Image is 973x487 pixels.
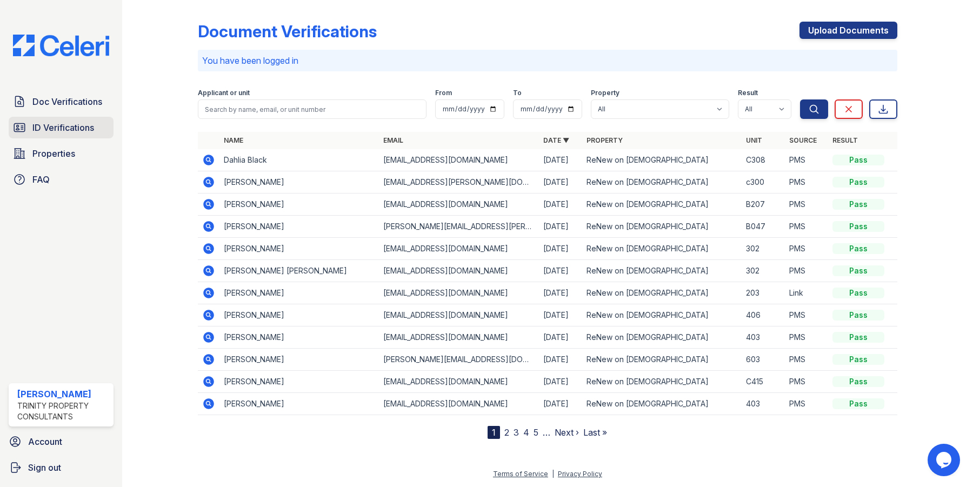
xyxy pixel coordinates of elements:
[379,194,538,216] td: [EMAIL_ADDRESS][DOMAIN_NAME]
[17,388,109,401] div: [PERSON_NAME]
[32,121,94,134] span: ID Verifications
[9,117,114,138] a: ID Verifications
[785,349,828,371] td: PMS
[582,304,742,326] td: ReNew on [DEMOGRAPHIC_DATA]
[219,304,379,326] td: [PERSON_NAME]
[523,427,529,438] a: 4
[543,426,550,439] span: …
[379,304,538,326] td: [EMAIL_ADDRESS][DOMAIN_NAME]
[591,89,619,97] label: Property
[539,326,582,349] td: [DATE]
[785,194,828,216] td: PMS
[928,444,962,476] iframe: chat widget
[558,470,602,478] a: Privacy Policy
[379,326,538,349] td: [EMAIL_ADDRESS][DOMAIN_NAME]
[219,171,379,194] td: [PERSON_NAME]
[198,89,250,97] label: Applicant or unit
[28,435,62,448] span: Account
[219,238,379,260] td: [PERSON_NAME]
[219,326,379,349] td: [PERSON_NAME]
[582,216,742,238] td: ReNew on [DEMOGRAPHIC_DATA]
[738,89,758,97] label: Result
[785,371,828,393] td: PMS
[832,155,884,165] div: Pass
[785,282,828,304] td: Link
[198,99,426,119] input: Search by name, email, or unit number
[539,238,582,260] td: [DATE]
[379,260,538,282] td: [EMAIL_ADDRESS][DOMAIN_NAME]
[539,349,582,371] td: [DATE]
[582,260,742,282] td: ReNew on [DEMOGRAPHIC_DATA]
[9,143,114,164] a: Properties
[742,304,785,326] td: 406
[435,89,452,97] label: From
[28,461,61,474] span: Sign out
[539,304,582,326] td: [DATE]
[379,371,538,393] td: [EMAIL_ADDRESS][DOMAIN_NAME]
[832,221,884,232] div: Pass
[582,149,742,171] td: ReNew on [DEMOGRAPHIC_DATA]
[785,260,828,282] td: PMS
[198,22,377,41] div: Document Verifications
[742,260,785,282] td: 302
[832,376,884,387] div: Pass
[832,332,884,343] div: Pass
[379,171,538,194] td: [EMAIL_ADDRESS][PERSON_NAME][DOMAIN_NAME]
[219,149,379,171] td: Dahlia Black
[832,243,884,254] div: Pass
[219,371,379,393] td: [PERSON_NAME]
[742,282,785,304] td: 203
[742,371,785,393] td: C415
[742,171,785,194] td: c300
[32,173,50,186] span: FAQ
[785,304,828,326] td: PMS
[379,216,538,238] td: [PERSON_NAME][EMAIL_ADDRESS][PERSON_NAME][DOMAIN_NAME]
[742,326,785,349] td: 403
[582,349,742,371] td: ReNew on [DEMOGRAPHIC_DATA]
[539,194,582,216] td: [DATE]
[785,149,828,171] td: PMS
[832,398,884,409] div: Pass
[9,169,114,190] a: FAQ
[587,136,623,144] a: Property
[742,194,785,216] td: B207
[552,470,554,478] div: |
[379,149,538,171] td: [EMAIL_ADDRESS][DOMAIN_NAME]
[583,427,607,438] a: Last »
[742,149,785,171] td: C308
[219,282,379,304] td: [PERSON_NAME]
[219,216,379,238] td: [PERSON_NAME]
[582,282,742,304] td: ReNew on [DEMOGRAPHIC_DATA]
[785,238,828,260] td: PMS
[539,371,582,393] td: [DATE]
[832,265,884,276] div: Pass
[493,470,548,478] a: Terms of Service
[582,393,742,415] td: ReNew on [DEMOGRAPHIC_DATA]
[539,171,582,194] td: [DATE]
[379,282,538,304] td: [EMAIL_ADDRESS][DOMAIN_NAME]
[832,199,884,210] div: Pass
[513,89,522,97] label: To
[742,393,785,415] td: 403
[832,354,884,365] div: Pass
[534,427,538,438] a: 5
[785,216,828,238] td: PMS
[202,54,893,67] p: You have been logged in
[799,22,897,39] a: Upload Documents
[488,426,500,439] div: 1
[4,431,118,452] a: Account
[582,371,742,393] td: ReNew on [DEMOGRAPHIC_DATA]
[4,457,118,478] a: Sign out
[539,260,582,282] td: [DATE]
[832,136,858,144] a: Result
[9,91,114,112] a: Doc Verifications
[742,238,785,260] td: 302
[742,216,785,238] td: B047
[543,136,569,144] a: Date ▼
[17,401,109,422] div: Trinity Property Consultants
[514,427,519,438] a: 3
[785,171,828,194] td: PMS
[582,194,742,216] td: ReNew on [DEMOGRAPHIC_DATA]
[379,393,538,415] td: [EMAIL_ADDRESS][DOMAIN_NAME]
